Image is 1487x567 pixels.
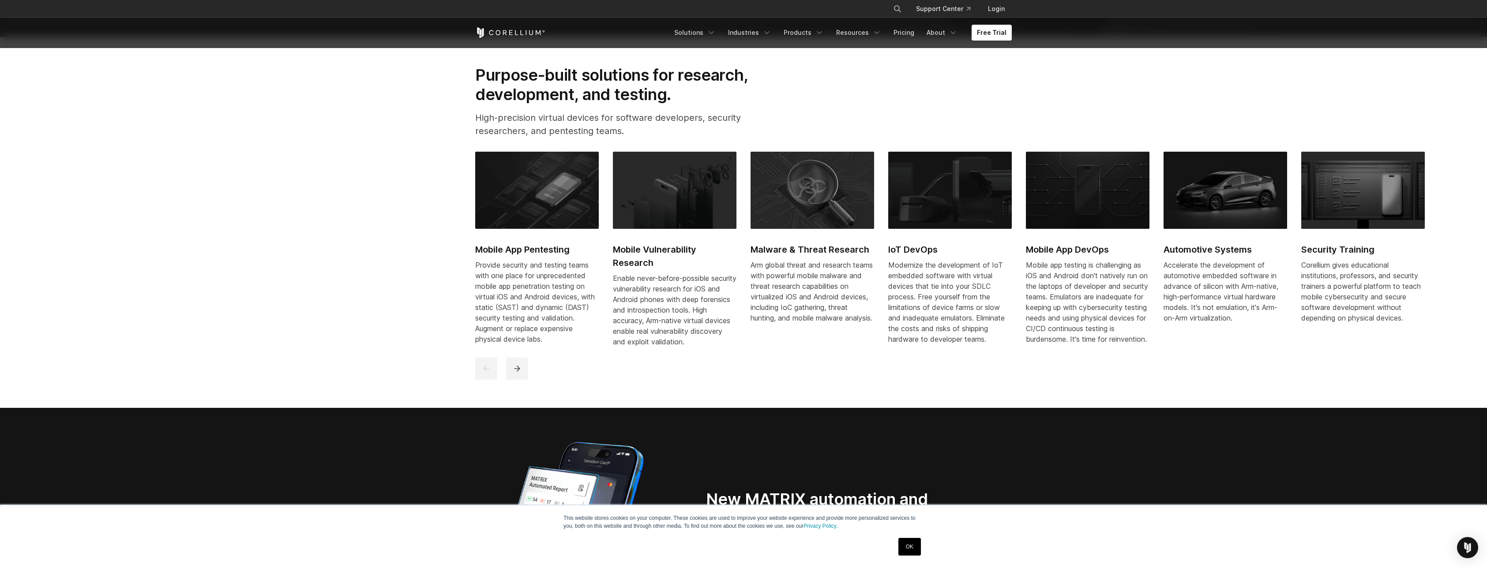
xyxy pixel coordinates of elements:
div: Enable never-before-possible security vulnerability research for iOS and Android phones with deep... [613,273,736,347]
button: previous [475,358,497,380]
a: Malware & Threat Research Malware & Threat Research Arm global threat and research teams with pow... [751,152,874,333]
a: Login [981,1,1012,17]
a: Corellium Home [475,27,545,38]
h2: Mobile Vulnerability Research [613,243,736,269]
p: Accelerate the development of automotive embedded software in advance of silicon with Arm-native,... [1164,260,1287,323]
a: IoT DevOps IoT DevOps Modernize the development of IoT embedded software with virtual devices tha... [888,152,1012,354]
h2: IoT DevOps [888,243,1012,256]
h2: Automotive Systems [1164,243,1287,256]
a: Pricing [888,25,920,41]
button: next [506,358,528,380]
div: Navigation Menu [882,1,1012,17]
a: Solutions [669,25,721,41]
a: OK [898,538,921,556]
img: Black UI showing checklist interface and iPhone mockup, symbolizing mobile app testing and vulner... [1301,152,1425,228]
a: Resources [831,25,886,41]
a: Privacy Policy. [804,523,837,529]
a: Mobile Vulnerability Research Mobile Vulnerability Research Enable never-before-possible security... [613,152,736,357]
a: Industries [723,25,777,41]
img: Mobile App Pentesting [475,152,599,228]
img: Malware & Threat Research [751,152,874,228]
p: Corellium gives educational institutions, professors, and security trainers a powerful platform t... [1301,260,1425,323]
div: Mobile app testing is challenging as iOS and Android don't natively run on the laptops of develop... [1026,260,1149,344]
a: Mobile App Pentesting Mobile App Pentesting Provide security and testing teams with one place for... [475,152,599,354]
p: This website stores cookies on your computer. These cookies are used to improve your website expe... [563,514,924,530]
img: IoT DevOps [888,152,1012,228]
img: Mobile App DevOps [1026,152,1149,228]
div: Open Intercom Messenger [1457,537,1478,558]
a: Support Center [909,1,977,17]
img: Automotive Systems [1164,152,1287,228]
h2: Purpose-built solutions for research, development, and testing. [475,65,776,104]
a: Free Trial [972,25,1012,41]
p: High-precision virtual devices for software developers, security researchers, and pentesting teams. [475,111,776,138]
h2: Security Training [1301,243,1425,256]
h2: Mobile App Pentesting [475,243,599,256]
div: Arm global threat and research teams with powerful mobile malware and threat research capabilitie... [751,260,874,323]
h2: New MATRIX automation and reporting for iOS and Android. [706,489,978,529]
button: Search [890,1,905,17]
img: Mobile Vulnerability Research [613,152,736,228]
a: About [921,25,963,41]
div: Modernize the development of IoT embedded software with virtual devices that tie into your SDLC p... [888,260,1012,344]
h2: Malware & Threat Research [751,243,874,256]
h2: Mobile App DevOps [1026,243,1149,256]
div: Navigation Menu [669,25,1012,41]
div: Provide security and testing teams with one place for unprecedented mobile app penetration testin... [475,260,599,344]
a: Products [778,25,829,41]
